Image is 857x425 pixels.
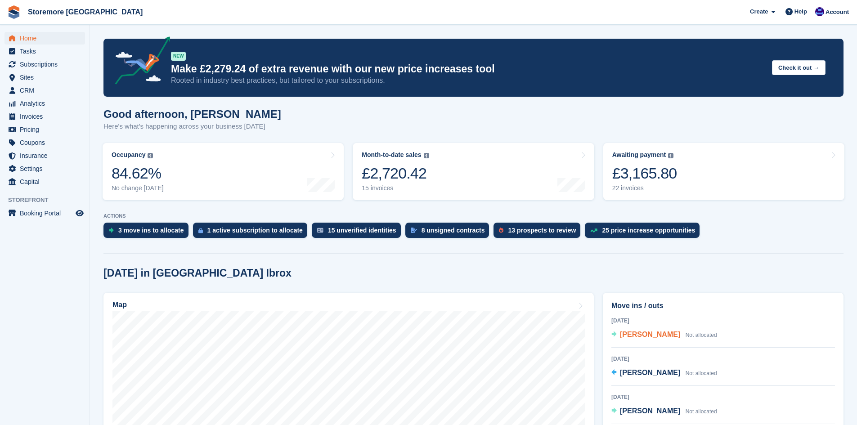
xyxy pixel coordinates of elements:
[20,97,74,110] span: Analytics
[109,228,114,233] img: move_ins_to_allocate_icon-fdf77a2bb77ea45bf5b3d319d69a93e2d87916cf1d5bf7949dd705db3b84f3ca.svg
[112,151,145,159] div: Occupancy
[611,300,835,311] h2: Move ins / outs
[686,408,717,415] span: Not allocated
[171,52,186,61] div: NEW
[494,223,585,242] a: 13 prospects to review
[103,267,292,279] h2: [DATE] in [GEOGRAPHIC_DATA] Ibrox
[612,164,677,183] div: £3,165.80
[112,301,127,309] h2: Map
[20,58,74,71] span: Subscriptions
[612,184,677,192] div: 22 invoices
[772,60,826,75] button: Check it out →
[4,84,85,97] a: menu
[4,136,85,149] a: menu
[4,123,85,136] a: menu
[4,175,85,188] a: menu
[328,227,396,234] div: 15 unverified identities
[611,317,835,325] div: [DATE]
[668,153,673,158] img: icon-info-grey-7440780725fd019a000dd9b08b2336e03edf1995a4989e88bcd33f0948082b44.svg
[4,162,85,175] a: menu
[4,58,85,71] a: menu
[20,175,74,188] span: Capital
[611,355,835,363] div: [DATE]
[422,227,485,234] div: 8 unsigned contracts
[20,45,74,58] span: Tasks
[4,45,85,58] a: menu
[686,332,717,338] span: Not allocated
[20,123,74,136] span: Pricing
[317,228,323,233] img: verify_identity-adf6edd0f0f0b5bbfe63781bf79b02c33cf7c696d77639b501bdc392416b5a36.svg
[20,149,74,162] span: Insurance
[499,228,503,233] img: prospect-51fa495bee0391a8d652442698ab0144808aea92771e9ea1ae160a38d050c398.svg
[20,32,74,45] span: Home
[118,227,184,234] div: 3 move ins to allocate
[7,5,21,19] img: stora-icon-8386f47178a22dfd0bd8f6a31ec36ba5ce8667c1dd55bd0f319d3a0aa187defe.svg
[611,329,717,341] a: [PERSON_NAME] Not allocated
[424,153,429,158] img: icon-info-grey-7440780725fd019a000dd9b08b2336e03edf1995a4989e88bcd33f0948082b44.svg
[20,110,74,123] span: Invoices
[24,4,146,19] a: Storemore [GEOGRAPHIC_DATA]
[171,63,765,76] p: Make £2,279.24 of extra revenue with our new price increases tool
[815,7,824,16] img: Angela
[405,223,494,242] a: 8 unsigned contracts
[602,227,695,234] div: 25 price increase opportunities
[103,223,193,242] a: 3 move ins to allocate
[620,407,680,415] span: [PERSON_NAME]
[103,213,844,219] p: ACTIONS
[794,7,807,16] span: Help
[207,227,303,234] div: 1 active subscription to allocate
[20,136,74,149] span: Coupons
[611,367,717,379] a: [PERSON_NAME] Not allocated
[108,36,171,88] img: price-adjustments-announcement-icon-8257ccfd72463d97f412b2fc003d46551f7dbcb40ab6d574587a9cd5c0d94...
[4,32,85,45] a: menu
[4,97,85,110] a: menu
[8,196,90,205] span: Storefront
[74,208,85,219] a: Preview store
[353,143,594,200] a: Month-to-date sales £2,720.42 15 invoices
[112,184,164,192] div: No change [DATE]
[148,153,153,158] img: icon-info-grey-7440780725fd019a000dd9b08b2336e03edf1995a4989e88bcd33f0948082b44.svg
[590,228,597,233] img: price_increase_opportunities-93ffe204e8149a01c8c9dc8f82e8f89637d9d84a8eef4429ea346261dce0b2c0.svg
[611,406,717,417] a: [PERSON_NAME] Not allocated
[312,223,405,242] a: 15 unverified identities
[362,164,429,183] div: £2,720.42
[4,149,85,162] a: menu
[826,8,849,17] span: Account
[362,151,421,159] div: Month-to-date sales
[612,151,666,159] div: Awaiting payment
[603,143,844,200] a: Awaiting payment £3,165.80 22 invoices
[20,84,74,97] span: CRM
[171,76,765,85] p: Rooted in industry best practices, but tailored to your subscriptions.
[362,184,429,192] div: 15 invoices
[20,71,74,84] span: Sites
[508,227,576,234] div: 13 prospects to review
[103,108,281,120] h1: Good afternoon, [PERSON_NAME]
[620,331,680,338] span: [PERSON_NAME]
[198,228,203,233] img: active_subscription_to_allocate_icon-d502201f5373d7db506a760aba3b589e785aa758c864c3986d89f69b8ff3...
[611,393,835,401] div: [DATE]
[112,164,164,183] div: 84.62%
[193,223,312,242] a: 1 active subscription to allocate
[103,121,281,132] p: Here's what's happening across your business [DATE]
[750,7,768,16] span: Create
[20,162,74,175] span: Settings
[20,207,74,219] span: Booking Portal
[411,228,417,233] img: contract_signature_icon-13c848040528278c33f63329250d36e43548de30e8caae1d1a13099fd9432cc5.svg
[103,143,344,200] a: Occupancy 84.62% No change [DATE]
[4,207,85,219] a: menu
[686,370,717,376] span: Not allocated
[620,369,680,376] span: [PERSON_NAME]
[585,223,704,242] a: 25 price increase opportunities
[4,110,85,123] a: menu
[4,71,85,84] a: menu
